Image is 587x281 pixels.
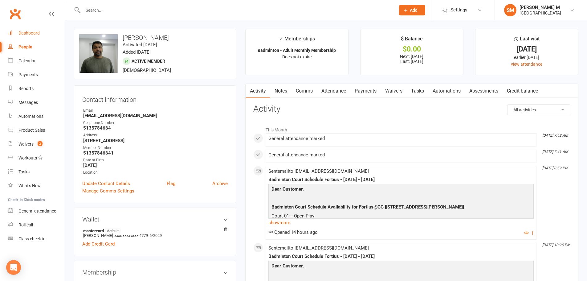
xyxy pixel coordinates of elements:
[8,110,65,123] a: Automations
[8,232,65,246] a: Class kiosk mode
[520,10,561,16] div: [GEOGRAPHIC_DATA]
[481,46,573,52] div: [DATE]
[38,141,43,146] span: 2
[268,254,534,259] div: Badminton Court Schedule Fortius - [DATE] - [DATE]
[8,54,65,68] a: Calendar
[268,168,369,174] span: Sent email to [EMAIL_ADDRESS][DOMAIN_NAME]
[366,46,458,52] div: $0.00
[271,263,304,269] span: Dear Customer,
[83,120,228,126] div: Cellphone Number
[167,180,175,187] a: Flag
[481,54,573,61] div: earlier [DATE]
[450,3,467,17] span: Settings
[18,86,34,91] div: Reports
[268,152,534,158] div: General attendance marked
[132,59,165,64] span: Active member
[514,35,540,46] div: Last visit
[83,145,228,151] div: Member Number
[83,125,228,131] strong: 5135784664
[542,150,568,154] i: [DATE] 7:41 AM
[8,82,65,96] a: Reports
[542,166,568,170] i: [DATE] 8:59 PM
[428,84,465,98] a: Automations
[18,114,43,119] div: Automations
[8,26,65,40] a: Dashboard
[83,228,225,233] strong: mastercard
[18,58,36,63] div: Calendar
[524,229,534,237] button: 1
[270,84,291,98] a: Notes
[8,40,65,54] a: People
[82,227,228,239] li: [PERSON_NAME]
[350,84,381,98] a: Payments
[8,151,65,165] a: Workouts
[268,245,369,251] span: Sent email to [EMAIL_ADDRESS][DOMAIN_NAME]
[279,35,315,46] div: Memberships
[83,157,228,163] div: Date of Birth
[381,84,407,98] a: Waivers
[511,62,542,67] a: view attendance
[123,42,157,48] time: Activated [DATE]
[114,233,148,238] span: xxxx xxxx xxxx 4779
[8,123,65,137] a: Product Sales
[258,48,336,53] strong: Badminton - Adult Monthly Membership
[83,163,228,168] strong: [DATE]
[123,49,151,55] time: Added [DATE]
[465,84,503,98] a: Assessments
[410,8,418,13] span: Add
[8,96,65,110] a: Messages
[8,218,65,232] a: Roll call
[6,260,21,275] div: Open Intercom Messenger
[401,35,423,46] div: $ Balance
[83,138,228,143] strong: [STREET_ADDRESS]
[7,6,23,22] a: Clubworx
[83,170,228,176] div: Location
[317,84,350,98] a: Attendance
[18,72,38,77] div: Payments
[82,216,228,223] h3: Wallet
[282,54,312,59] span: Does not expire
[366,54,458,64] p: Next: [DATE] Last: [DATE]
[8,137,65,151] a: Waivers 2
[271,204,464,210] span: Badminton Court Schedule Availability for Fortius@GG [[STREET_ADDRESS][PERSON_NAME]]
[253,104,570,114] h3: Activity
[82,240,115,248] a: Add Credit Card
[291,84,317,98] a: Comms
[8,179,65,193] a: What's New
[79,34,118,73] img: image1747581368.png
[18,31,40,35] div: Dashboard
[542,243,570,247] i: [DATE] 10:26 PM
[253,123,570,133] li: This Month
[212,180,228,187] a: Archive
[8,165,65,179] a: Tasks
[18,100,38,105] div: Messages
[105,228,120,233] span: default
[18,142,34,147] div: Waivers
[542,133,568,138] i: [DATE] 7:42 AM
[82,180,130,187] a: Update Contact Details
[18,222,33,227] div: Roll call
[407,84,428,98] a: Tasks
[149,233,162,238] span: 6/2029
[8,68,65,82] a: Payments
[8,204,65,218] a: General attendance kiosk mode
[83,132,228,138] div: Address
[246,84,270,98] a: Activity
[81,6,391,14] input: Search...
[18,128,45,133] div: Product Sales
[82,94,228,103] h3: Contact information
[18,44,32,49] div: People
[268,229,318,235] span: Opened 14 hours ago
[82,187,134,195] a: Manage Comms Settings
[83,113,228,118] strong: [EMAIL_ADDRESS][DOMAIN_NAME]
[18,155,37,160] div: Workouts
[279,36,283,42] i: ✓
[123,68,171,73] span: [DEMOGRAPHIC_DATA]
[271,186,304,192] span: Dear Customer,
[268,218,534,227] a: show more
[268,177,534,182] div: Badminton Court Schedule Fortius - [DATE] - [DATE]
[504,4,516,16] div: SM
[83,108,228,114] div: Email
[268,136,534,141] div: General attendance marked
[399,5,425,15] button: Add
